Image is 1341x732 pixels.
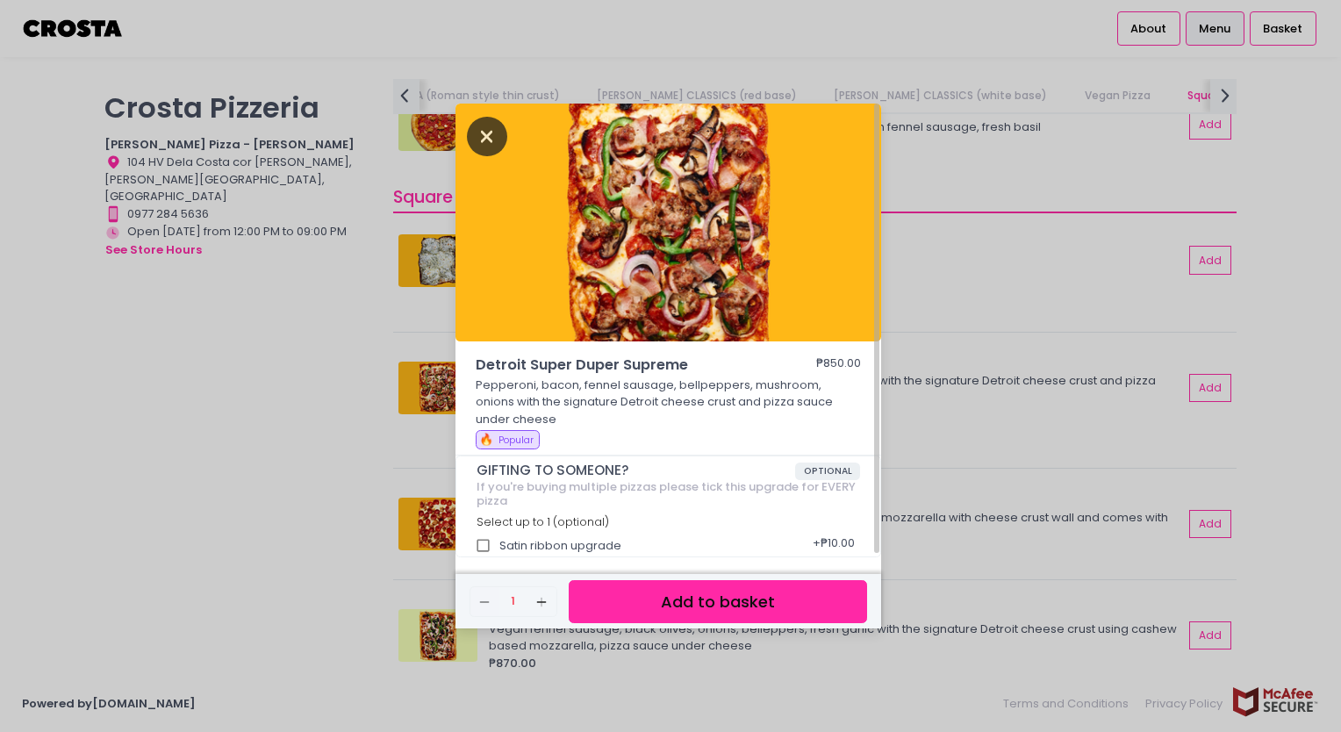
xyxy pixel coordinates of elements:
span: OPTIONAL [795,463,861,480]
span: GIFTING TO SOMEONE? [477,463,795,478]
span: Select up to 1 (optional) [477,514,609,529]
span: Detroit Super Duper Supreme [476,355,765,376]
p: Pepperoni, bacon, fennel sausage, bellpeppers, mushroom, onions with the signature Detroit cheese... [476,377,862,428]
span: Popular [498,434,534,447]
button: Close [467,126,507,144]
span: 🔥 [479,431,493,448]
div: ₱850.00 [816,355,861,376]
div: If you're buying multiple pizzas please tick this upgrade for EVERY pizza [477,480,861,507]
button: Add to basket [569,580,867,623]
div: + ₱10.00 [807,529,860,563]
img: Detroit Super Duper Supreme [455,104,881,342]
